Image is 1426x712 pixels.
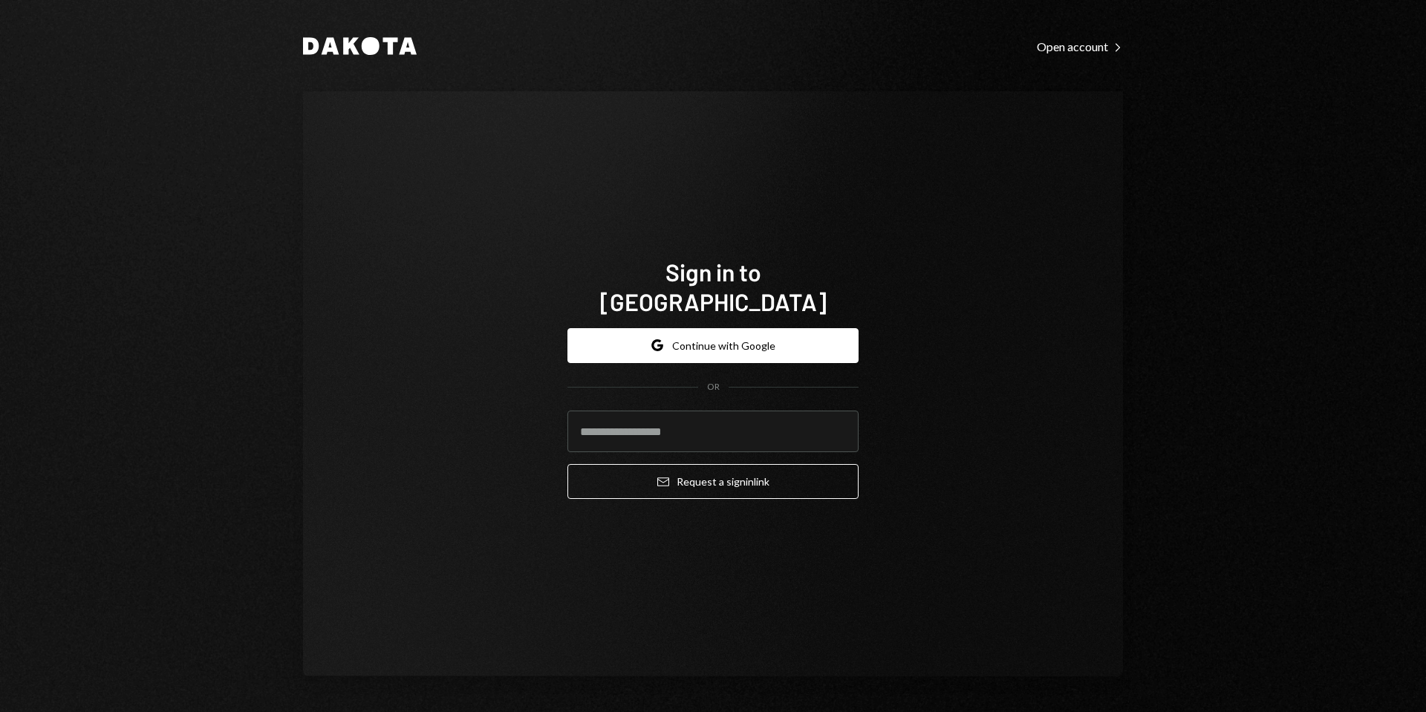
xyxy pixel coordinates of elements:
div: OR [707,381,720,393]
a: Open account [1037,38,1123,54]
button: Request a signinlink [567,464,859,499]
button: Continue with Google [567,328,859,363]
div: Open account [1037,39,1123,54]
h1: Sign in to [GEOGRAPHIC_DATA] [567,257,859,316]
